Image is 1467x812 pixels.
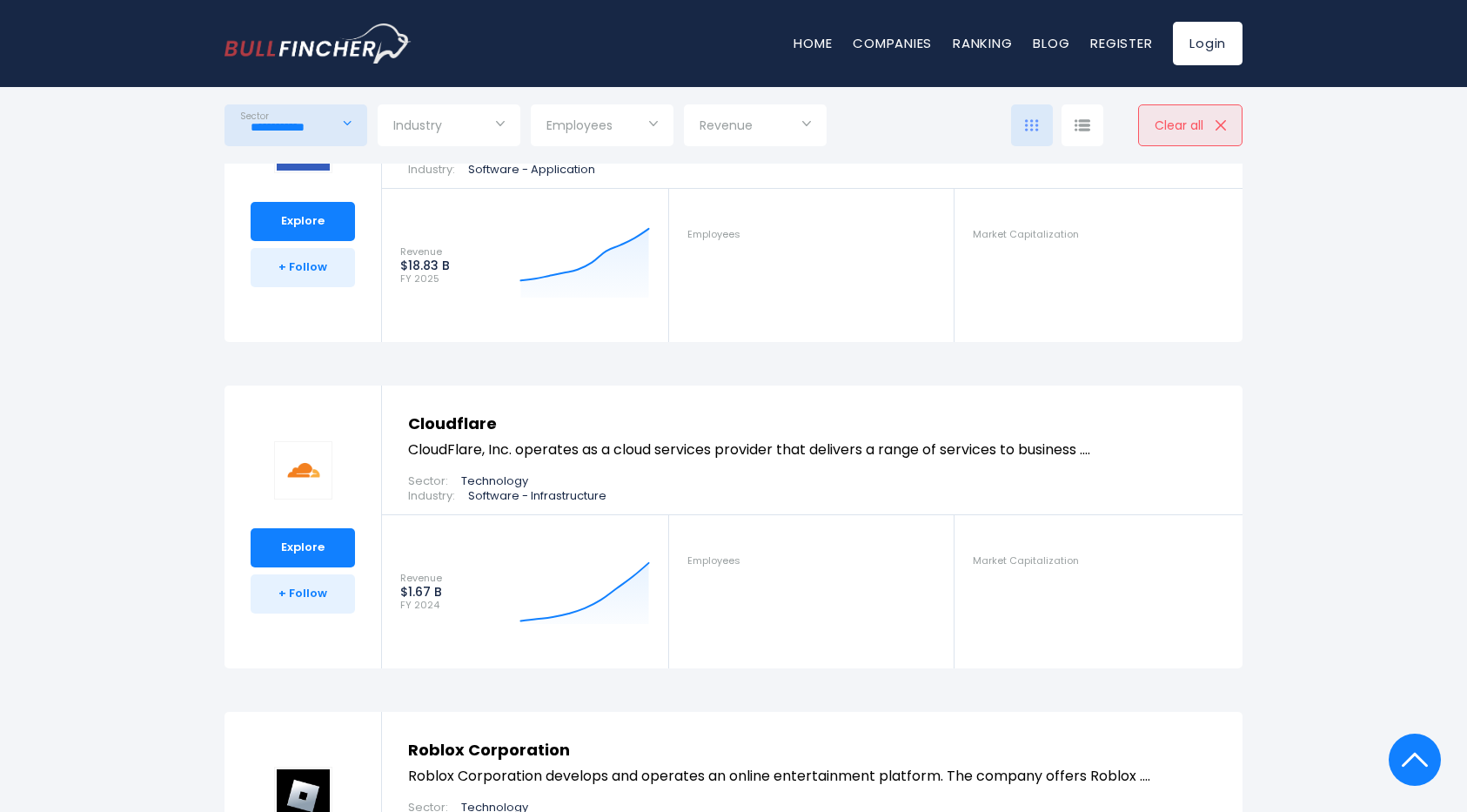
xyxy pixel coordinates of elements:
[251,574,355,614] a: + Follow
[955,206,1241,263] a: Market Capitalization
[468,163,595,178] p: Software - Application
[687,555,740,567] span: Employees
[382,206,668,325] a: Revenue $18.83 B FY 2025
[955,533,1241,589] a: Market Capitalization
[251,528,355,567] a: Explore
[1138,104,1243,146] button: Clear all
[224,23,412,64] img: bullfincher logo
[408,413,497,434] a: Cloudflare
[382,533,668,651] a: Revenue $1.67 B FY 2024
[461,474,528,489] p: Technology
[669,533,955,589] a: Employees
[400,573,442,584] span: Revenue
[400,584,442,600] strong: $1.67 B
[700,117,753,133] span: Revenue
[1090,34,1152,52] a: Register
[408,163,455,178] span: Industry:
[400,273,450,285] span: FY 2025
[669,206,955,263] a: Employees
[687,229,740,240] span: Employees
[1025,119,1039,131] img: icon-comp-grid.svg
[853,34,932,52] a: Companies
[400,600,442,611] span: FY 2024
[1033,34,1069,52] a: Blog
[794,34,832,52] a: Home
[973,555,1079,567] span: Market Capitalization
[1173,22,1243,65] a: Login
[1075,119,1090,131] img: icon-comp-list-view.svg
[973,229,1079,240] span: Market Capitalization
[240,111,269,122] span: Sector
[274,441,332,500] img: NET logo
[400,258,450,273] strong: $18.83 B
[240,111,352,143] input: Selection
[251,248,355,287] a: + Follow
[408,489,455,504] span: Industry:
[408,440,1216,460] p: CloudFlare, Inc. operates as a cloud services provider that delivers a range of services to busin...
[953,34,1012,52] a: Ranking
[408,739,570,761] a: Roblox Corporation
[393,111,505,143] input: Selection
[408,474,448,489] span: Sector:
[393,117,442,133] span: Industry
[546,111,658,143] input: Selection
[700,111,811,143] input: Selection
[251,202,355,241] a: Explore
[468,489,606,504] p: Software - Infrastructure
[546,117,613,133] span: Employees
[400,246,450,258] span: Revenue
[408,766,1216,787] p: Roblox Corporation develops and operates an online entertainment platform. The company offers Rob...
[224,23,412,64] a: Go to homepage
